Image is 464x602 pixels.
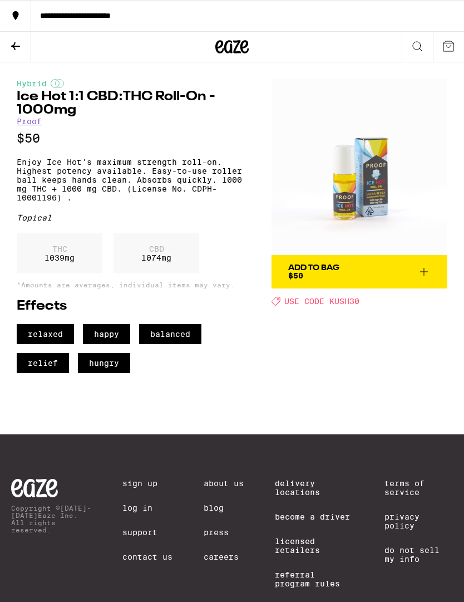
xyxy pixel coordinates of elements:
[113,233,199,273] div: 1074 mg
[204,528,244,537] a: Press
[122,552,172,561] a: Contact Us
[204,479,244,488] a: About Us
[141,244,171,253] p: CBD
[384,512,453,530] a: Privacy Policy
[17,158,244,202] p: Enjoy Ice Hot's maximum strength roll-on. Highest potency available. Easy-to-use roller ball keep...
[139,324,201,344] span: balanced
[17,281,244,288] p: *Amounts are averages, individual items may vary.
[17,131,244,145] p: $50
[78,353,130,373] span: hungry
[51,79,64,88] img: hybridColor.svg
[122,503,172,512] a: Log In
[288,271,303,280] span: $50
[45,244,75,253] p: THC
[17,353,69,373] span: relief
[275,512,353,521] a: Become a Driver
[17,90,244,117] h1: Ice Hot 1:1 CBD:THC Roll-On - 1000mg
[204,503,244,512] a: Blog
[83,324,130,344] span: happy
[288,264,339,272] div: Add To Bag
[122,528,172,537] a: Support
[17,233,102,273] div: 1039 mg
[384,546,453,564] a: Do Not Sell My Info
[17,300,244,313] h2: Effects
[204,552,244,561] a: Careers
[17,117,42,126] a: Proof
[272,255,447,288] button: Add To Bag$50
[17,324,74,344] span: relaxed
[272,79,447,255] img: Proof - Ice Hot 1:1 CBD:THC Roll-On - 1000mg
[122,479,172,488] a: Sign Up
[275,570,353,588] a: Referral Program Rules
[11,505,91,534] p: Copyright © [DATE]-[DATE] Eaze Inc. All rights reserved.
[275,537,353,555] a: Licensed Retailers
[275,479,353,497] a: Delivery Locations
[284,297,359,306] span: USE CODE KUSH30
[17,213,244,222] div: Topical
[384,479,453,497] a: Terms of Service
[17,79,244,88] div: Hybrid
